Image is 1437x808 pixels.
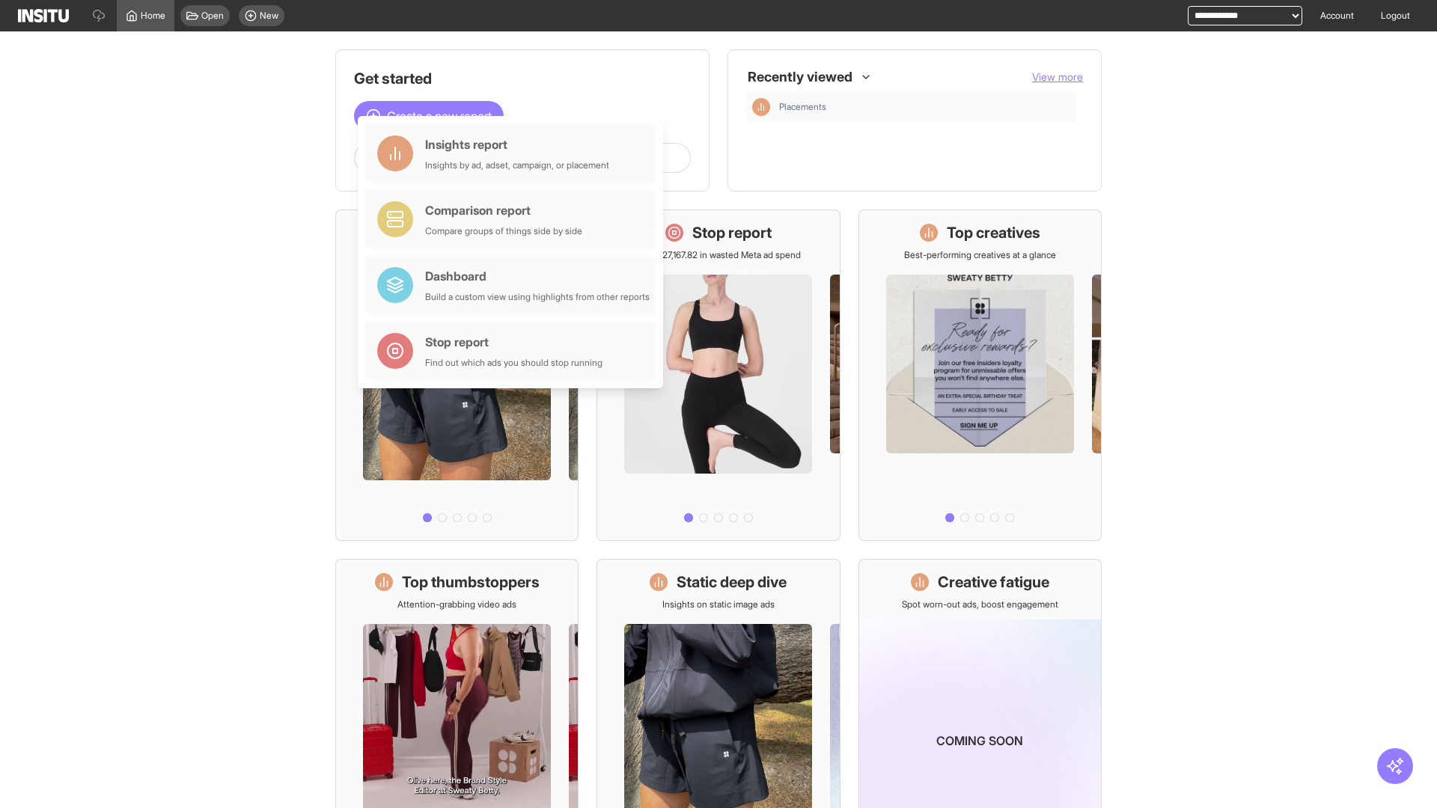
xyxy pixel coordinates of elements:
div: Build a custom view using highlights from other reports [425,291,650,303]
div: Insights by ad, adset, campaign, or placement [425,159,609,171]
span: View more [1032,70,1083,83]
h1: Get started [354,68,691,89]
div: Find out which ads you should stop running [425,357,602,369]
span: Home [141,10,165,22]
a: Stop reportSave £27,167.82 in wasted Meta ad spend [597,209,840,541]
span: New [260,10,278,22]
p: Insights on static image ads [662,599,775,610]
img: Logo [18,9,69,22]
h1: Static deep dive [677,572,787,593]
p: Save £27,167.82 in wasted Meta ad spend [635,249,801,261]
div: Comparison report [425,201,582,219]
div: Stop report [425,333,602,351]
div: Dashboard [425,267,650,285]
button: Create a new report [354,101,504,131]
div: Insights [752,98,770,116]
p: Best-performing creatives at a glance [904,249,1056,261]
span: Create a new report [387,107,492,125]
span: Placements [779,101,1071,113]
a: What's live nowSee all active ads instantly [335,209,579,541]
div: Insights report [425,135,609,153]
span: Placements [779,101,826,113]
p: Attention-grabbing video ads [397,599,516,610]
h1: Top thumbstoppers [402,572,540,593]
h1: Top creatives [947,222,1040,243]
h1: Stop report [692,222,772,243]
button: View more [1032,70,1083,85]
a: Top creativesBest-performing creatives at a glance [858,209,1102,541]
div: Compare groups of things side by side [425,225,582,237]
span: Open [201,10,224,22]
